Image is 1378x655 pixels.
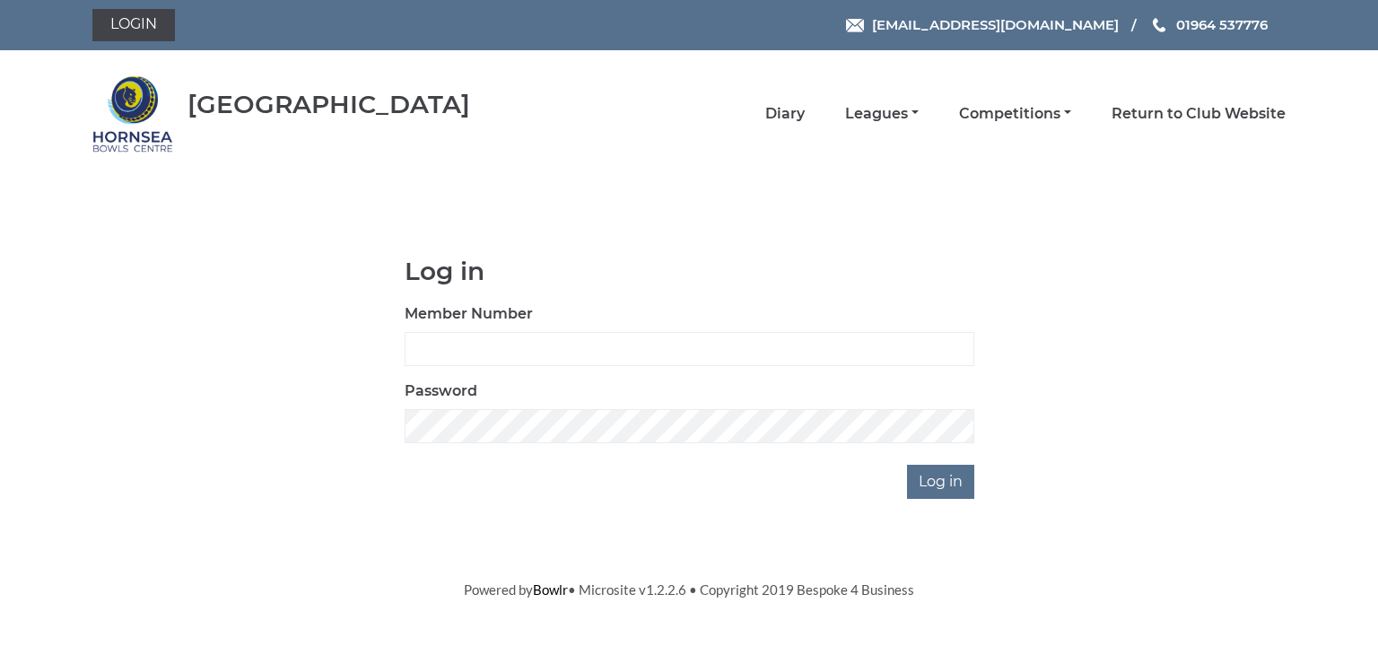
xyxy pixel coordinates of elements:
a: Login [92,9,175,41]
span: [EMAIL_ADDRESS][DOMAIN_NAME] [872,16,1119,33]
img: Email [846,19,864,32]
a: Bowlr [533,581,568,598]
img: Phone us [1153,18,1165,32]
a: Return to Club Website [1112,104,1286,124]
input: Log in [907,465,974,499]
a: Diary [765,104,805,124]
span: Powered by • Microsite v1.2.2.6 • Copyright 2019 Bespoke 4 Business [464,581,914,598]
img: Hornsea Bowls Centre [92,74,173,154]
div: [GEOGRAPHIC_DATA] [188,91,470,118]
a: Phone us 01964 537776 [1150,14,1268,35]
a: Competitions [959,104,1071,124]
span: 01964 537776 [1176,16,1268,33]
a: Email [EMAIL_ADDRESS][DOMAIN_NAME] [846,14,1119,35]
a: Leagues [845,104,919,124]
label: Member Number [405,303,533,325]
label: Password [405,380,477,402]
h1: Log in [405,258,974,285]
